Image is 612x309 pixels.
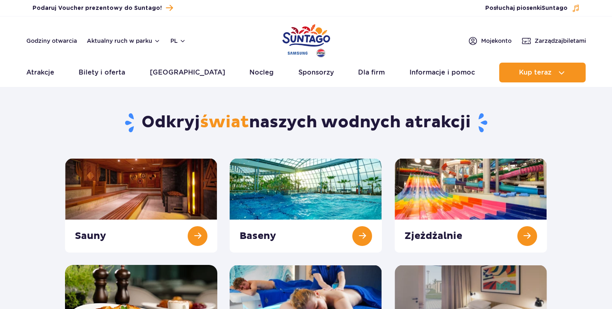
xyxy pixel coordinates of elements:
[519,69,551,76] span: Kup teraz
[535,37,586,45] span: Zarządzaj biletami
[150,63,225,82] a: [GEOGRAPHIC_DATA]
[33,2,173,14] a: Podaruj Voucher prezentowy do Suntago!
[26,37,77,45] a: Godziny otwarcia
[410,63,475,82] a: Informacje i pomoc
[249,63,274,82] a: Nocleg
[481,37,512,45] span: Moje konto
[26,63,54,82] a: Atrakcje
[65,112,547,133] h1: Odkryj naszych wodnych atrakcji
[200,112,249,133] span: świat
[485,4,568,12] span: Posłuchaj piosenki
[468,36,512,46] a: Mojekonto
[79,63,125,82] a: Bilety i oferta
[485,4,580,12] button: Posłuchaj piosenkiSuntago
[282,21,330,59] a: Park of Poland
[521,36,586,46] a: Zarządzajbiletami
[542,5,568,11] span: Suntago
[87,37,161,44] button: Aktualny ruch w parku
[499,63,586,82] button: Kup teraz
[33,4,162,12] span: Podaruj Voucher prezentowy do Suntago!
[170,37,186,45] button: pl
[298,63,334,82] a: Sponsorzy
[358,63,385,82] a: Dla firm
